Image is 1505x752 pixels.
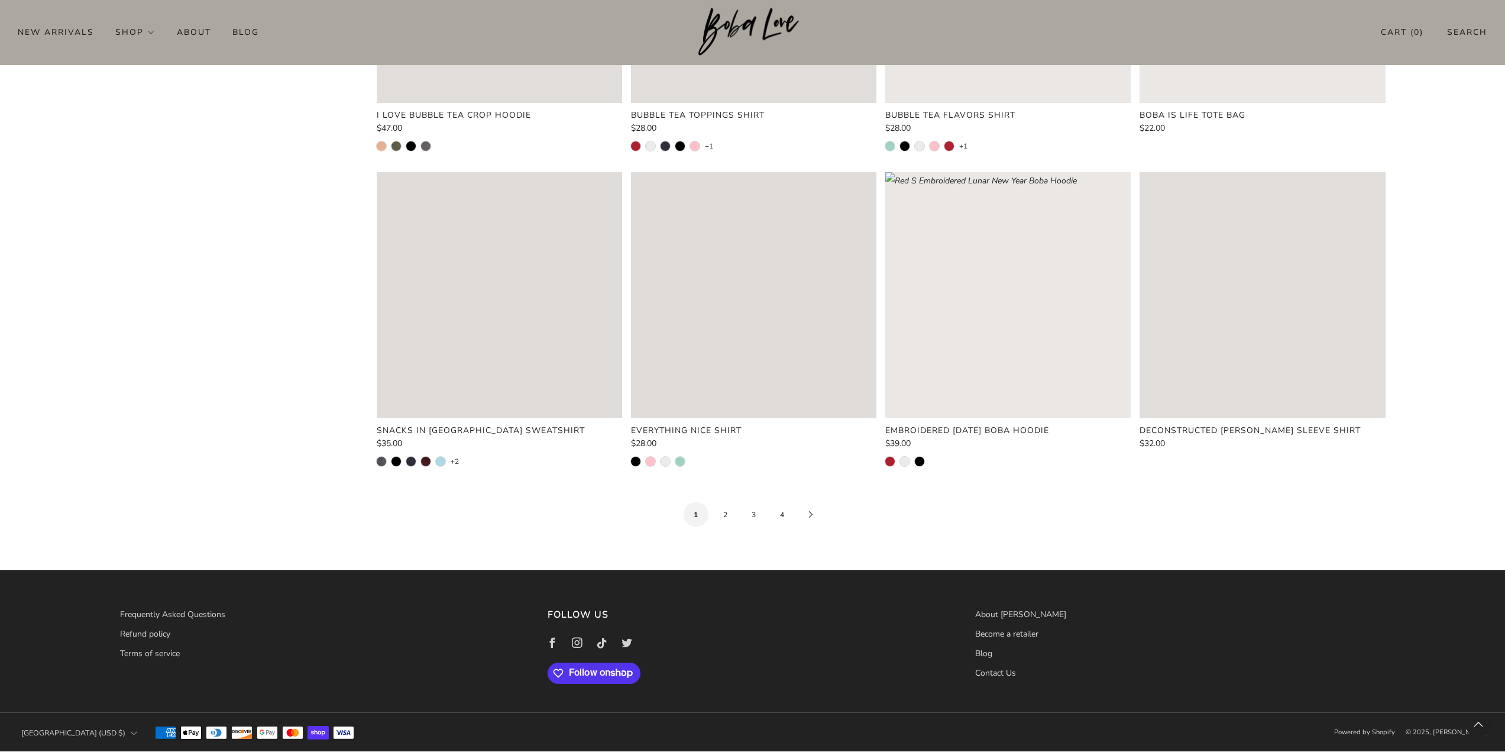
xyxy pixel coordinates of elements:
[377,425,622,436] a: Snacks in [GEOGRAPHIC_DATA] Sweatshirt
[1447,22,1487,42] a: Search
[1140,438,1165,449] span: $32.00
[631,109,765,121] product-card-title: Bubble Tea Toppings Shirt
[1140,110,1385,121] a: Boba is Life Tote Bag
[885,425,1049,436] product-card-title: Embroidered [DATE] Boba Hoodie
[377,124,622,133] a: $47.00
[1414,27,1420,38] items-count: 0
[1140,425,1385,436] a: Deconstructed [PERSON_NAME] Sleeve Shirt
[885,172,1131,418] a: Red S Embroidered Lunar New Year Boba Hoodie Loading image: Red S Embroidered Lunar New Year Boba...
[631,172,876,418] a: Black XS Everything Nice Shirt Loading image: Black XS Everything Nice Shirt
[548,606,957,624] h3: Follow us
[705,141,713,151] a: +1
[631,425,876,436] a: Everything Nice Shirt
[975,648,992,659] a: Blog
[631,440,876,448] a: $28.00
[120,609,225,620] a: Frequently Asked Questions
[377,109,531,121] product-card-title: I Love Bubble Tea Crop Hoodie
[1140,172,1385,418] a: XS Deconstructed Boba Long Sleeve Shirt Loading image: XS Deconstructed Boba Long Sleeve Shirt
[959,141,967,151] a: +1
[631,425,742,436] product-card-title: Everything Nice Shirt
[631,110,876,121] a: Bubble Tea Toppings Shirt
[115,22,156,41] a: Shop
[885,425,1131,436] a: Embroidered [DATE] Boba Hoodie
[1140,440,1385,448] a: $32.00
[975,628,1038,640] a: Become a retailer
[377,172,622,418] image-skeleton: Loading image: Dark Heather S Snacks in Taiwan Sweatshirt
[1334,728,1395,737] a: Powered by Shopify
[232,22,259,41] a: Blog
[377,122,402,134] span: $47.00
[631,172,876,418] image-skeleton: Loading image: Black XS Everything Nice Shirt
[177,22,211,41] a: About
[18,720,141,746] button: [GEOGRAPHIC_DATA] (USD $)
[885,110,1131,121] a: Bubble Tea Flavors Shirt
[1140,172,1385,418] image-skeleton: Loading image: XS Deconstructed Boba Long Sleeve Shirt
[1140,124,1385,133] a: $22.00
[631,124,876,133] a: $28.00
[451,457,459,466] a: +2
[885,122,911,134] span: $28.00
[713,502,739,528] a: 2
[683,502,709,528] span: 1
[1381,22,1423,42] a: Cart
[885,109,1015,121] product-card-title: Bubble Tea Flavors Shirt
[120,628,170,640] a: Refund policy
[631,122,656,134] span: $28.00
[741,502,767,528] a: 3
[975,609,1066,620] a: About [PERSON_NAME]
[885,440,1131,448] a: $39.00
[975,667,1016,679] a: Contact Us
[769,502,795,528] a: 4
[377,438,402,449] span: $35.00
[698,8,807,57] a: Boba Love
[1406,728,1487,737] span: © 2025, [PERSON_NAME]
[631,438,656,449] span: $28.00
[1140,109,1245,121] product-card-title: Boba is Life Tote Bag
[885,124,1131,133] a: $28.00
[120,648,180,659] a: Terms of service
[1140,425,1361,436] product-card-title: Deconstructed [PERSON_NAME] Sleeve Shirt
[377,110,622,121] a: I Love Bubble Tea Crop Hoodie
[1140,122,1165,134] span: $22.00
[1466,713,1491,738] back-to-top-button: Back to top
[377,425,585,436] product-card-title: Snacks in [GEOGRAPHIC_DATA] Sweatshirt
[18,22,94,41] a: New Arrivals
[377,172,622,418] a: Dark Heather S Snacks in Taiwan Sweatshirt Loading image: Dark Heather S Snacks in Taiwan Sweatshirt
[698,8,807,56] img: Boba Love
[885,438,911,449] span: $39.00
[377,440,622,448] a: $35.00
